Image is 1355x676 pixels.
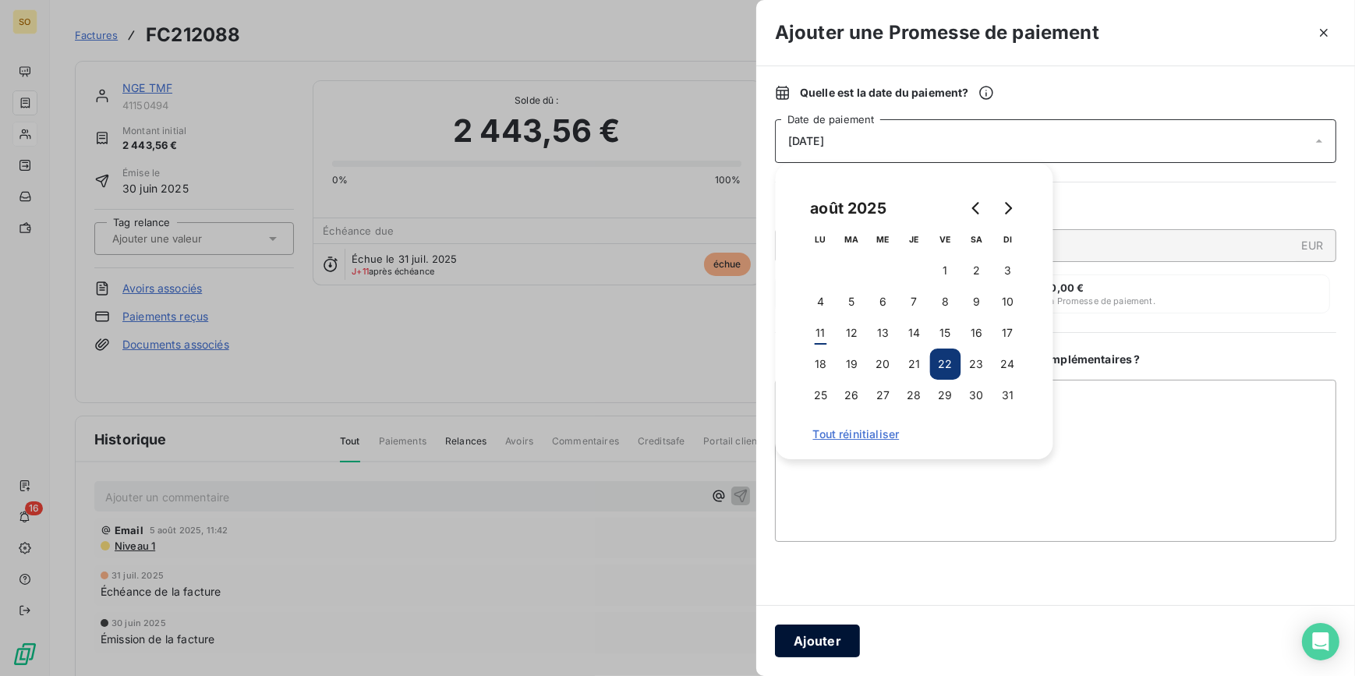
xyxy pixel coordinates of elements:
button: 16 [961,317,992,349]
button: 18 [805,349,837,380]
button: 24 [992,349,1024,380]
span: Quelle est la date du paiement ? [800,85,994,101]
span: 0,00 € [1050,281,1084,294]
button: 30 [961,380,992,411]
button: 8 [930,286,961,317]
button: 13 [868,317,899,349]
span: [DATE] [788,135,824,147]
button: 5 [837,286,868,317]
button: 3 [992,255,1024,286]
button: 23 [961,349,992,380]
button: Go to previous month [961,193,992,224]
button: 20 [868,349,899,380]
button: 28 [899,380,930,411]
th: jeudi [899,224,930,255]
button: 14 [899,317,930,349]
th: mercredi [868,224,899,255]
th: dimanche [992,224,1024,255]
div: Open Intercom Messenger [1302,623,1339,660]
button: 31 [992,380,1024,411]
th: samedi [961,224,992,255]
button: 6 [868,286,899,317]
button: 21 [899,349,930,380]
th: mardi [837,224,868,255]
button: 19 [837,349,868,380]
button: 26 [837,380,868,411]
button: 11 [805,317,837,349]
button: 1 [930,255,961,286]
button: 4 [805,286,837,317]
button: 22 [930,349,961,380]
th: lundi [805,224,837,255]
button: Go to next month [992,193,1024,224]
button: 29 [930,380,961,411]
button: 27 [868,380,899,411]
span: Tout réinitialiser [813,428,1016,441]
button: 2 [961,255,992,286]
button: 17 [992,317,1024,349]
button: 12 [837,317,868,349]
button: 25 [805,380,837,411]
div: août 2025 [805,196,892,221]
button: 15 [930,317,961,349]
button: Ajouter [775,625,860,657]
button: 9 [961,286,992,317]
button: 10 [992,286,1024,317]
button: 7 [899,286,930,317]
h3: Ajouter une Promesse de paiement [775,19,1099,47]
th: vendredi [930,224,961,255]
